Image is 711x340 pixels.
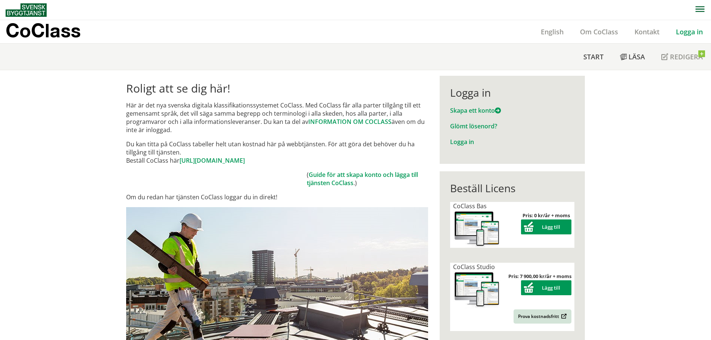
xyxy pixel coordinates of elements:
[626,27,668,36] a: Kontakt
[6,20,97,43] a: CoClass
[575,44,612,70] a: Start
[521,284,571,291] a: Lägg till
[508,273,571,280] strong: Pris: 7 900,00 kr/år + moms
[572,27,626,36] a: Om CoClass
[126,140,428,165] p: Du kan titta på CoClass tabeller helt utan kostnad här på webbtjänsten. För att göra det behöver ...
[307,171,428,187] td: ( .)
[450,106,501,115] a: Skapa ett konto
[560,314,567,319] img: Outbound.png
[453,210,501,248] img: coclass-license.jpg
[450,138,474,146] a: Logga in
[126,193,428,201] p: Om du redan har tjänsten CoClass loggar du in direkt!
[629,52,645,61] span: Läsa
[308,118,392,126] a: INFORMATION OM COCLASS
[307,171,418,187] a: Guide för att skapa konto och lägga till tjänsten CoClass
[453,271,501,309] img: coclass-license.jpg
[668,27,711,36] a: Logga in
[533,27,572,36] a: English
[126,101,428,134] p: Här är det nya svenska digitala klassifikationssystemet CoClass. Med CoClass får alla parter till...
[6,26,81,35] p: CoClass
[453,202,487,210] span: CoClass Bas
[450,182,574,194] div: Beställ Licens
[521,280,571,295] button: Lägg till
[453,263,495,271] span: CoClass Studio
[514,309,571,324] a: Prova kostnadsfritt
[450,86,574,99] div: Logga in
[521,224,571,230] a: Lägg till
[523,212,570,219] strong: Pris: 0 kr/år + moms
[612,44,653,70] a: Läsa
[180,156,245,165] a: [URL][DOMAIN_NAME]
[126,82,428,95] h1: Roligt att se dig här!
[450,122,497,130] a: Glömt lösenord?
[583,52,604,61] span: Start
[6,3,47,17] img: Svensk Byggtjänst
[521,219,571,234] button: Lägg till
